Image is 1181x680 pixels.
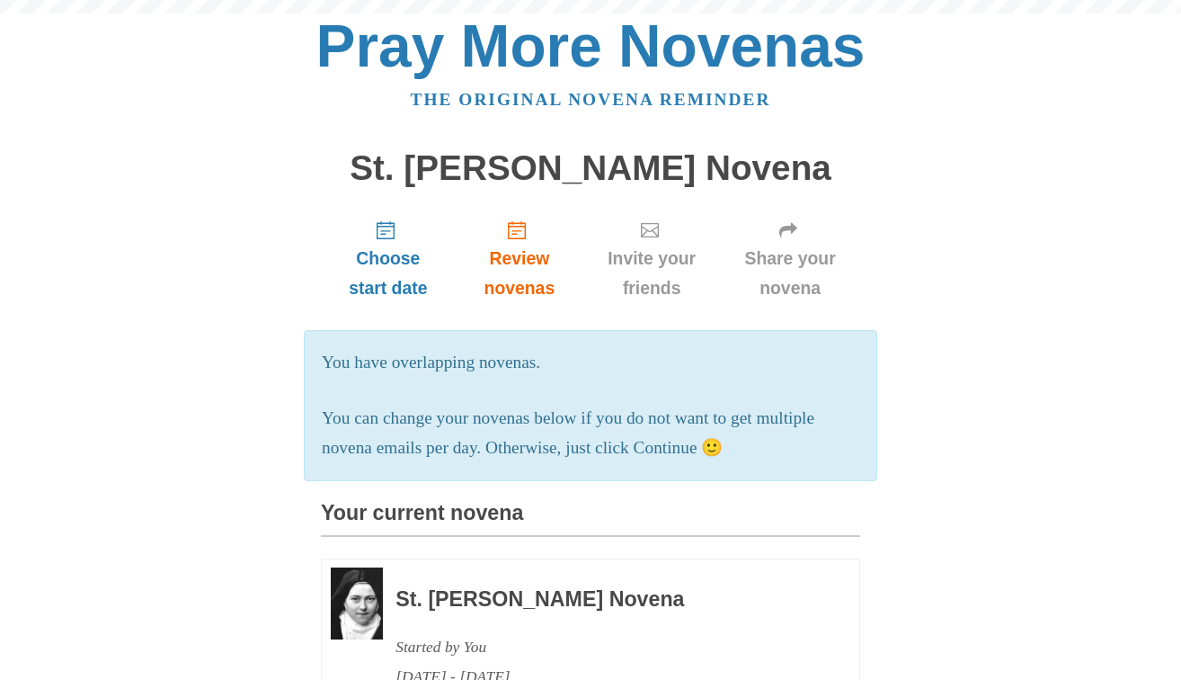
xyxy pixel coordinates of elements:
img: Novena image [331,568,383,640]
a: Choose start date [321,205,456,312]
p: You have overlapping novenas. [322,348,859,378]
span: Invite your friends [601,244,702,303]
span: Choose start date [339,244,438,303]
span: Share your novena [738,244,842,303]
a: Pray More Novenas [316,13,866,79]
a: The original novena reminder [411,90,771,109]
p: You can change your novenas below if you do not want to get multiple novena emails per day. Other... [322,404,859,463]
h1: St. [PERSON_NAME] Novena [321,149,860,188]
h3: Your current novena [321,502,860,537]
span: Review novenas [474,244,565,303]
div: Started by You [395,632,811,662]
a: Invite your friends [583,205,720,312]
a: Review novenas [456,205,583,312]
h3: St. [PERSON_NAME] Novena [395,588,811,612]
a: Share your novena [720,205,860,312]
